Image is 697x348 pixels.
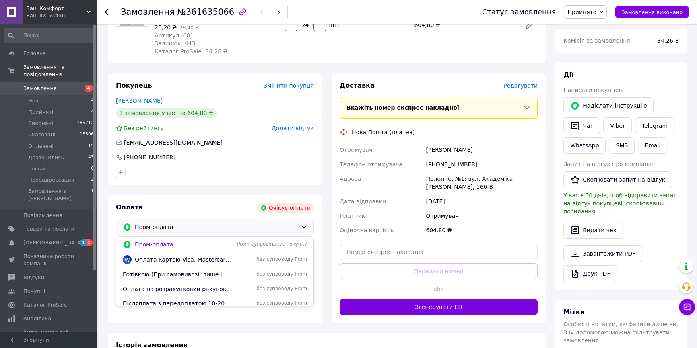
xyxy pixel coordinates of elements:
[23,212,62,219] span: Повідомлення
[679,299,695,315] button: Чат з покупцем
[563,161,653,167] span: Запит на відгук про компанію
[116,108,217,118] div: 1 замовлення у вас на 604,80 ₴
[603,117,631,134] a: Viber
[503,82,538,89] span: Редагувати
[121,7,175,17] span: Замовлення
[346,104,459,111] span: Вкажіть номер експрес-накладної
[23,50,46,57] span: Головна
[563,192,676,215] span: У вас є 30 днів, щоб відправити запит на відгук покупцеві, скопіювавши посилання.
[563,87,623,93] span: Написати покупцеві
[135,240,232,248] span: Пром-оплата
[91,97,94,104] span: 4
[635,117,674,134] a: Telegram
[123,270,232,278] span: Готівкою (При самовивозі, лише [GEOGRAPHIC_DATA])
[91,165,94,172] span: 0
[340,213,365,219] span: Платник
[621,9,683,15] span: Замовлення виконано
[340,161,402,168] span: Телефон отримувача
[85,85,93,92] span: 4
[23,329,74,343] span: Інструменти веб-майстра та SEO
[563,37,630,44] span: Комісія за замовлення
[91,176,94,184] span: 2
[563,97,654,114] button: Надіслати інструкцію
[177,7,234,17] span: №361635066
[135,223,297,231] span: Пром-оплата
[424,143,539,157] div: [PERSON_NAME]
[23,288,45,295] span: Покупці
[340,198,386,205] span: Дата відправки
[4,28,95,43] input: Пошук
[340,82,375,89] span: Доставка
[563,137,606,154] a: WhatsApp
[235,256,307,263] span: без супроводу Prom
[28,108,53,116] span: Прийняті
[23,315,51,322] span: Аналітика
[86,239,93,246] span: 1
[235,271,307,278] span: без супроводу Prom
[563,71,573,78] span: Дії
[124,125,164,131] span: Без рейтингу
[340,227,394,233] span: Оціночна вартість
[272,125,314,131] span: Додати відгук
[424,172,539,194] div: Полонне, №1: вул. Академіка [PERSON_NAME], 166-В
[88,143,94,150] span: 15
[340,147,372,153] span: Отримувач
[482,8,556,16] div: Статус замовлення
[26,5,87,12] span: Ваш Комфорт
[80,131,94,138] span: 15506
[567,9,596,15] span: Прийнято
[264,82,314,89] span: Змінити покупця
[155,40,195,47] span: Залишок: 443
[563,308,585,316] span: Мітки
[28,131,56,138] span: Скасовані
[23,301,67,309] span: Каталог ProSale
[563,117,600,134] button: Чат
[28,188,91,202] span: Замовлення з [PERSON_NAME]
[563,222,623,239] button: Видати чек
[563,245,642,262] a: Завантажити PDF
[563,171,672,188] button: Скопіювати запит на відгук
[563,265,617,282] a: Друк PDF
[123,285,232,293] span: Оплата на розрахунковий рахунок підприємця в приват банку
[638,137,667,154] button: Email
[23,239,83,246] span: [DEMOGRAPHIC_DATA]
[615,6,689,18] button: Замовлення виконано
[424,194,539,209] div: [DATE]
[350,128,417,136] div: Нова Пошта (платна)
[105,8,111,16] div: Повернутися назад
[23,274,44,281] span: Відгуки
[155,48,227,55] span: Каталог ProSale: 34.26 ₴
[91,108,94,116] span: 4
[88,154,94,161] span: 43
[327,21,340,29] div: шт.
[123,299,232,307] span: Післяплата з передоплатою 10-20% (Тільки Нова Пошта)
[235,241,307,248] span: Prom супроводжує покупку
[340,299,538,315] button: Згенерувати ЕН
[429,285,448,293] span: або
[23,85,57,92] span: Замовлення
[116,82,152,89] span: Покупець
[657,37,679,44] span: 34.26 ₴
[116,203,143,211] span: Оплата
[116,98,163,104] a: [PERSON_NAME]
[28,176,74,184] span: Переадрессация
[23,63,97,78] span: Замовлення та повідомлення
[155,32,194,39] span: Артикул: 601
[179,25,198,31] span: 29,40 ₴
[23,225,74,233] span: Товари та послуги
[135,256,232,264] span: Оплата картою Visa, Mastercard - WayForPay
[26,12,97,19] div: Ваш ID: 93456
[123,153,176,161] div: [PHONE_NUMBER]
[340,244,538,260] input: Номер експрес-накладної
[522,17,538,33] a: Редагувати
[77,120,94,127] span: 185712
[28,165,45,172] span: новый
[257,203,314,213] div: Очікує оплати
[235,285,307,292] span: без супроводу Prom
[124,139,223,146] span: [EMAIL_ADDRESS][DOMAIN_NAME]
[424,209,539,223] div: Отримувач
[80,239,87,246] span: 1
[23,253,74,267] span: Показники роботи компанії
[340,176,361,182] span: Адреса
[411,19,518,31] div: 604,80 ₴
